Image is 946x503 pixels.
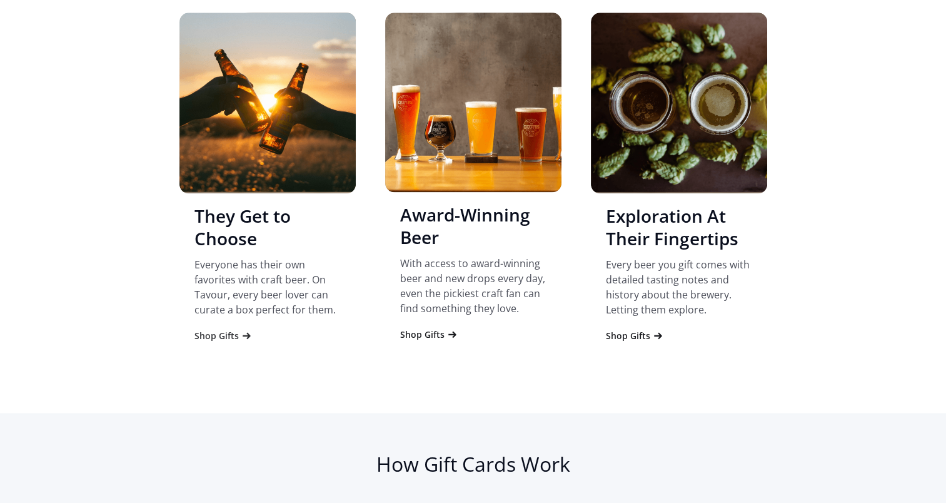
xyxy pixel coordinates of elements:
[194,330,239,342] div: Shop Gifts
[400,203,546,248] h3: Award-Winning Beer
[606,330,650,342] div: Shop Gifts
[179,13,767,395] div: carousel
[606,205,752,250] h3: Exploration At Their Fingertips
[591,13,767,355] div: 3 of 4
[400,256,546,316] p: With access to award-winning beer and new drops every day, even the pickiest craft fan can find s...
[606,330,664,342] a: Shop Gifts
[179,452,767,477] h2: How Gift Cards Work
[194,257,341,317] p: Everyone has their own favorites with craft beer. On Tavour, every beer lover can curate a box pe...
[194,205,341,250] h3: They Get to Choose
[606,257,752,317] p: Every beer you gift comes with detailed tasting notes and history about the brewery. Letting them...
[194,330,253,342] a: Shop Gifts
[179,13,356,355] div: 1 of 4
[385,13,561,353] div: 2 of 4
[400,328,445,341] div: Shop Gifts
[400,328,458,341] a: Shop Gifts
